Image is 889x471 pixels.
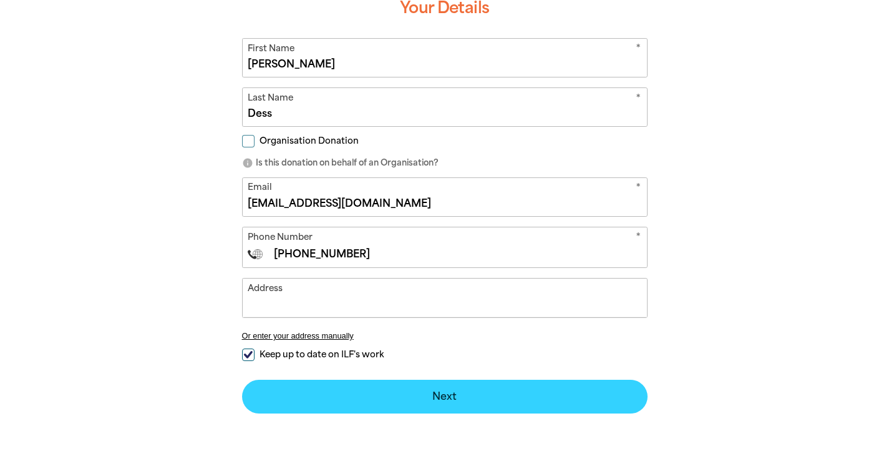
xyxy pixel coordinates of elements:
span: Organisation Donation [260,135,359,147]
i: Required [636,231,641,246]
input: Organisation Donation [242,135,255,147]
button: Next [242,380,648,414]
i: info [242,157,253,169]
p: Is this donation on behalf of an Organisation? [242,157,648,169]
input: Keep up to date on ILF's work [242,349,255,361]
button: Or enter your address manually [242,331,648,340]
span: Keep up to date on ILF's work [260,349,384,360]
